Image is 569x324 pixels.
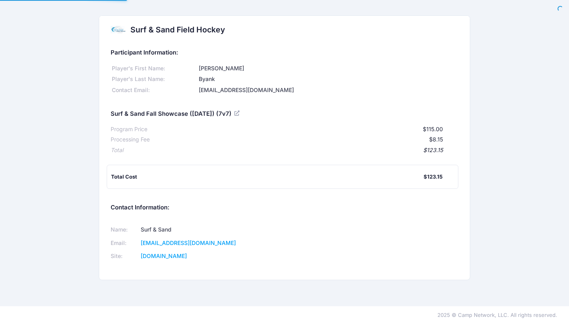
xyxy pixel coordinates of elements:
[198,64,458,73] div: [PERSON_NAME]
[111,125,147,134] div: Program Price
[141,239,236,246] a: [EMAIL_ADDRESS][DOMAIN_NAME]
[423,126,443,132] span: $115.00
[111,75,198,83] div: Player's Last Name:
[123,146,443,154] div: $123.15
[111,204,458,211] h5: Contact Information:
[111,146,123,154] div: Total
[141,252,187,259] a: [DOMAIN_NAME]
[111,86,198,94] div: Contact Email:
[111,111,241,118] h5: Surf & Sand Fall Showcase ([DATE]) (7v7)
[111,236,138,250] td: Email:
[150,136,443,144] div: $8.15
[198,86,458,94] div: [EMAIL_ADDRESS][DOMAIN_NAME]
[138,223,274,236] td: Surf & Sand
[424,173,443,181] div: $123.15
[234,109,241,117] a: View Registration Details
[130,25,225,34] h2: Surf & Sand Field Hockey
[111,250,138,263] td: Site:
[111,173,424,181] div: Total Cost
[111,49,458,57] h5: Participant Information:
[111,136,150,144] div: Processing Fee
[111,64,198,73] div: Player's First Name:
[111,223,138,236] td: Name:
[198,75,458,83] div: Byank
[437,312,557,318] span: 2025 © Camp Network, LLC. All rights reserved.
